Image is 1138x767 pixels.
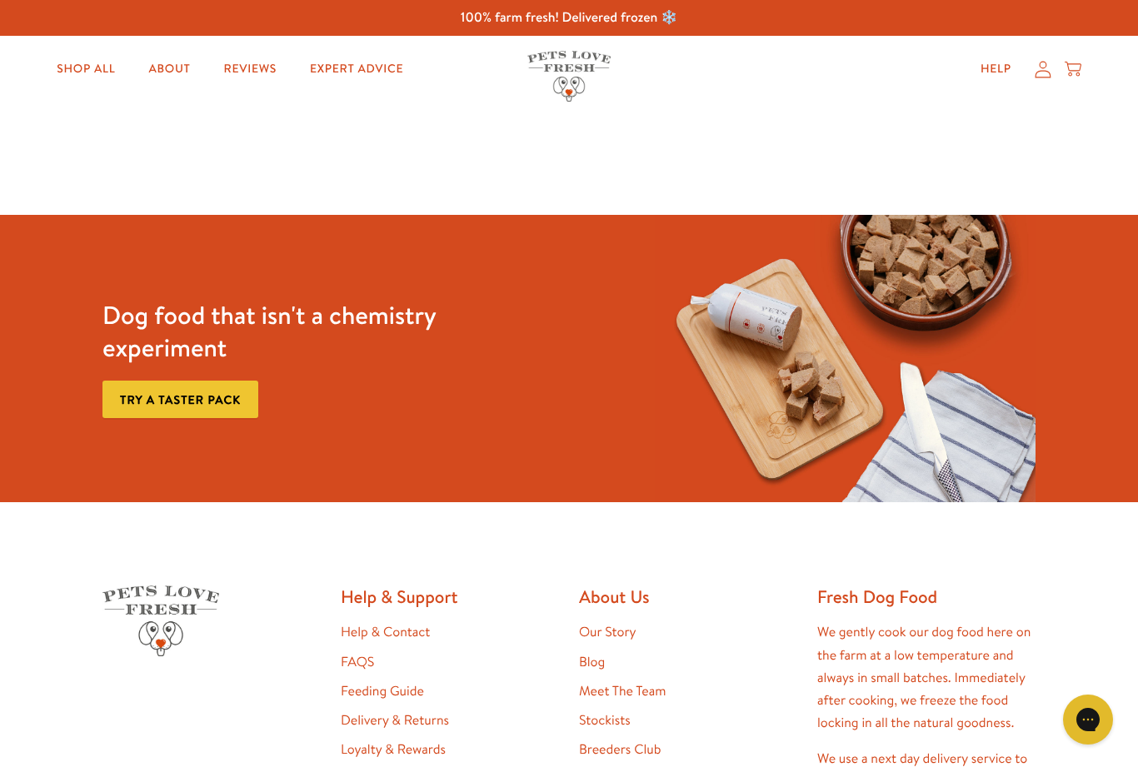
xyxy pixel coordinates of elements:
a: Stockists [579,711,631,730]
a: Meet The Team [579,682,666,700]
a: Breeders Club [579,740,661,759]
h3: Dog food that isn't a chemistry experiment [102,299,483,364]
a: FAQS [341,653,374,671]
a: Help & Contact [341,623,430,641]
img: Pets Love Fresh [527,51,611,102]
img: Pets Love Fresh [102,585,219,656]
a: Our Story [579,623,636,641]
a: About [135,52,203,86]
h2: Help & Support [341,585,559,608]
a: Reviews [211,52,290,86]
p: We gently cook our dog food here on the farm at a low temperature and always in small batches. Im... [817,621,1036,735]
a: Help [967,52,1025,86]
h2: About Us [579,585,797,608]
img: Fussy [655,215,1036,502]
a: Delivery & Returns [341,711,449,730]
a: Shop All [43,52,128,86]
a: Try a taster pack [102,381,258,418]
a: Expert Advice [297,52,417,86]
iframe: Gorgias live chat messenger [1055,689,1121,750]
a: Feeding Guide [341,682,424,700]
a: Loyalty & Rewards [341,740,446,759]
a: Blog [579,653,605,671]
h2: Fresh Dog Food [817,585,1036,608]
